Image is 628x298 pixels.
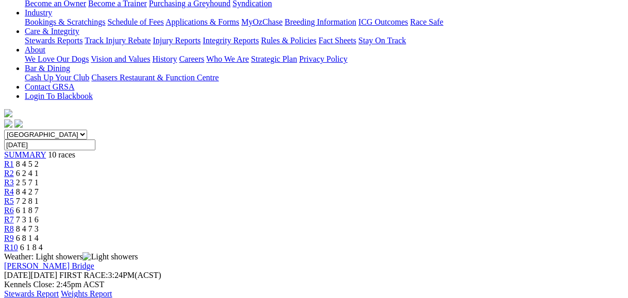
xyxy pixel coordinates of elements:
a: Weights Report [61,289,112,298]
span: 7 2 8 1 [16,197,39,205]
div: Care & Integrity [25,36,618,45]
span: 10 races [48,150,75,159]
span: 6 1 8 7 [16,206,39,215]
a: Careers [179,55,204,63]
a: Rules & Policies [261,36,317,45]
a: Industry [25,8,52,17]
a: R4 [4,187,14,196]
a: ICG Outcomes [358,17,408,26]
span: 7 3 1 6 [16,215,39,224]
a: Who We Are [206,55,249,63]
a: R5 [4,197,14,205]
span: FIRST RACE: [59,271,108,279]
div: Industry [25,17,618,27]
a: We Love Our Dogs [25,55,89,63]
span: 6 1 8 4 [20,243,43,252]
div: Bar & Dining [25,73,618,82]
a: Chasers Restaurant & Function Centre [91,73,219,82]
img: logo-grsa-white.png [4,109,12,117]
input: Select date [4,139,95,150]
div: Kennels Close: 2:45pm ACST [4,280,618,289]
a: MyOzChase [241,17,283,26]
a: Bar & Dining [25,64,70,73]
img: facebook.svg [4,119,12,128]
a: Bookings & Scratchings [25,17,105,26]
a: Track Injury Rebate [85,36,151,45]
span: 8 4 2 7 [16,187,39,196]
a: Contact GRSA [25,82,74,91]
span: 6 8 1 4 [16,234,39,242]
a: Privacy Policy [299,55,348,63]
span: 3:24PM(ACST) [59,271,161,279]
a: Fact Sheets [319,36,356,45]
a: About [25,45,45,54]
a: R2 [4,169,14,178]
a: Strategic Plan [251,55,297,63]
img: Light showers [82,252,138,261]
a: Breeding Information [285,17,356,26]
span: 6 2 4 1 [16,169,39,178]
span: [DATE] [4,271,57,279]
a: R1 [4,160,14,168]
a: R9 [4,234,14,242]
a: Login To Blackbook [25,92,93,100]
a: R3 [4,178,14,187]
span: [DATE] [4,271,31,279]
span: 8 4 7 3 [16,224,39,233]
a: R8 [4,224,14,233]
a: Race Safe [410,17,443,26]
a: R7 [4,215,14,224]
a: Stewards Reports [25,36,82,45]
span: Weather: Light showers [4,252,138,261]
a: R10 [4,243,18,252]
a: Integrity Reports [203,36,259,45]
a: Schedule of Fees [107,17,163,26]
a: History [152,55,177,63]
span: 2 5 7 1 [16,178,39,187]
img: twitter.svg [14,119,23,128]
span: 8 4 5 2 [16,160,39,168]
a: [PERSON_NAME] Bridge [4,261,94,270]
a: Care & Integrity [25,27,79,36]
a: Applications & Forms [166,17,239,26]
div: About [25,55,618,64]
a: Stay On Track [358,36,406,45]
a: SUMMARY [4,150,46,159]
a: R6 [4,206,14,215]
a: Injury Reports [153,36,201,45]
a: Stewards Report [4,289,59,298]
a: Vision and Values [91,55,150,63]
a: Cash Up Your Club [25,73,89,82]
